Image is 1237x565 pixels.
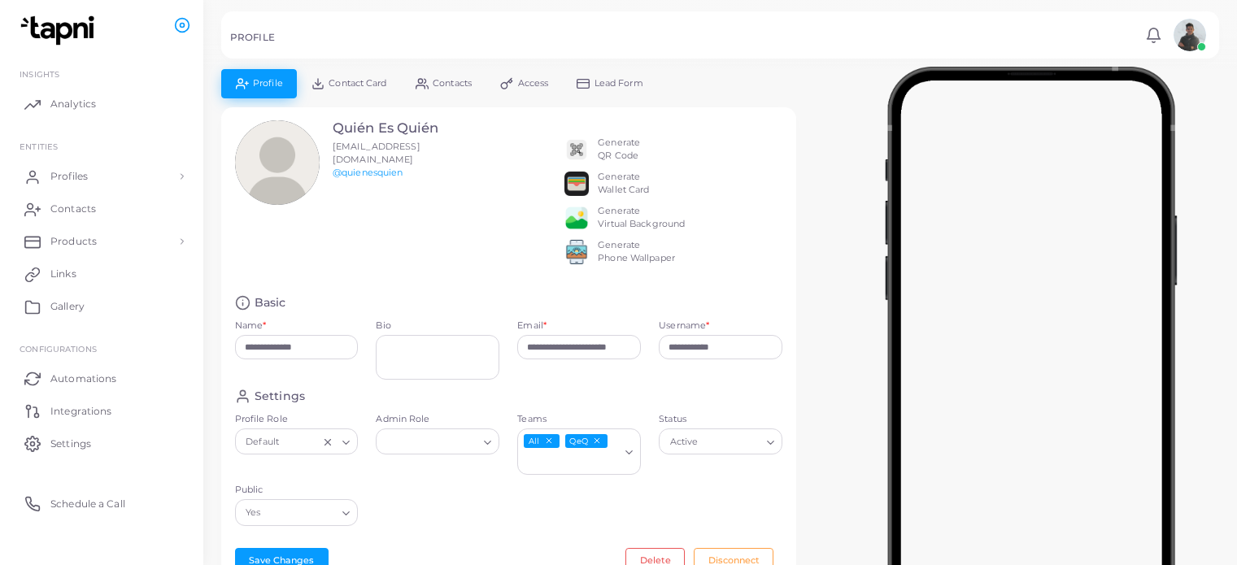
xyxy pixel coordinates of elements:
span: Profiles [50,169,88,184]
label: Public [235,484,359,497]
div: Search for option [235,499,359,525]
label: Status [659,413,782,426]
span: Schedule a Call [50,497,125,511]
span: Access [518,79,549,88]
span: All [524,434,559,449]
label: Name [235,319,267,332]
a: Settings [12,427,191,459]
span: Contacts [50,202,96,216]
a: Profiles [12,160,191,193]
input: Search for option [264,504,336,522]
a: Schedule a Call [12,487,191,519]
label: Email [517,319,547,332]
h5: PROFILE [230,32,275,43]
span: Links [50,267,76,281]
img: logo [15,15,105,46]
h4: Settings [255,389,305,404]
span: Integrations [50,404,111,419]
button: Deselect QeQ [591,435,603,446]
a: Contacts [12,193,191,225]
span: Contact Card [329,79,386,88]
span: Settings [50,437,91,451]
div: Search for option [376,428,499,454]
span: [EMAIL_ADDRESS][DOMAIN_NAME] [333,141,420,165]
span: Profile [253,79,283,88]
img: qr2.png [564,137,589,162]
span: Yes [244,505,264,522]
a: Automations [12,362,191,394]
input: Search for option [383,433,477,451]
span: Active [668,434,700,451]
button: Deselect All [543,435,555,446]
label: Teams [517,413,641,426]
a: Links [12,258,191,290]
span: Configurations [20,344,97,354]
button: Clear Selected [322,435,333,448]
label: Bio [376,319,499,332]
div: Generate Wallet Card [598,171,649,197]
span: Contacts [433,79,472,88]
span: INSIGHTS [20,69,59,79]
img: e64e04433dee680bcc62d3a6779a8f701ecaf3be228fb80ea91b313d80e16e10.png [564,206,589,230]
div: Generate QR Code [598,137,640,163]
div: Search for option [517,428,641,475]
div: Generate Virtual Background [598,205,685,231]
label: Profile Role [235,413,359,426]
img: 522fc3d1c3555ff804a1a379a540d0107ed87845162a92721bf5e2ebbcc3ae6c.png [564,240,589,264]
input: Search for option [283,433,319,451]
div: Search for option [235,428,359,454]
a: avatar [1169,19,1210,51]
a: Analytics [12,88,191,120]
h4: Basic [255,295,286,311]
a: Products [12,225,191,258]
img: apple-wallet.png [564,172,589,196]
label: Admin Role [376,413,499,426]
span: Gallery [50,299,85,314]
div: Generate Phone Wallpaper [598,239,675,265]
a: Integrations [12,394,191,427]
span: ENTITIES [20,141,58,151]
span: Analytics [50,97,96,111]
span: Default [244,434,281,451]
span: Automations [50,372,116,386]
span: QeQ [565,434,608,449]
span: Lead Form [595,79,643,88]
img: avatar [1174,19,1206,51]
a: @quienesquien [333,167,403,178]
div: Search for option [659,428,782,454]
label: Username [659,319,709,332]
span: Products [50,234,97,249]
input: Search for option [520,453,619,471]
a: Gallery [12,290,191,323]
h3: Quién Es Quién [333,120,452,137]
input: Search for option [702,433,760,451]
